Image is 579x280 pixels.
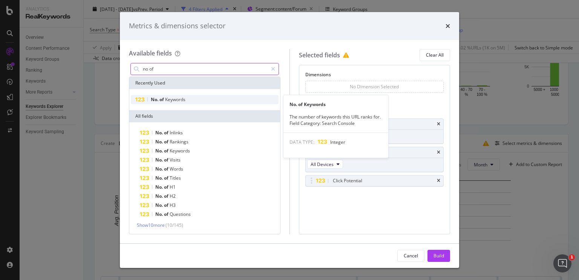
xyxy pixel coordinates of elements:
span: Words [170,166,183,172]
span: of [164,193,170,199]
span: of [164,138,170,145]
span: Questions [170,211,191,217]
button: Build [427,250,450,262]
span: Inlinks [170,129,183,136]
div: Click Potential [333,177,362,185]
span: of [164,184,170,190]
span: No. [151,96,159,103]
span: Visits [170,157,181,163]
div: times [437,122,440,126]
div: times [437,178,440,183]
span: No. [155,193,164,199]
div: No Dimension Selected [350,83,399,90]
span: of [159,96,165,103]
span: No. [155,129,164,136]
span: No. [155,166,164,172]
div: Available fields [129,49,172,57]
div: No. of Keywords [283,101,388,108]
div: All fields [129,110,280,122]
span: Titles [170,175,181,181]
div: ClickstimesAll Devices [305,147,444,172]
span: ( 10 / 145 ) [165,222,183,228]
span: No. [155,148,164,154]
span: of [164,129,170,136]
span: Integer [330,139,345,146]
span: of [164,157,170,163]
div: Click Potentialtimes [305,175,444,186]
div: Recently Used [129,77,280,89]
span: No. [155,202,164,208]
div: times [446,21,450,31]
span: H1 [170,184,176,190]
span: No. [155,184,164,190]
span: No. [155,175,164,181]
span: of [164,175,170,181]
span: Keywords [170,148,190,154]
span: DATA TYPE: [289,139,314,146]
div: Clear All [426,52,444,58]
div: Cancel [404,252,418,259]
span: Show 10 more [137,222,165,228]
span: of [164,211,170,217]
button: All Devices [307,160,343,169]
span: of [164,148,170,154]
span: H2 [170,193,176,199]
div: Dimensions [305,71,444,81]
span: All Devices [311,161,334,168]
div: The number of keywords this URL ranks for. Field Category: Search Console [283,114,388,126]
div: Selected fields [299,49,352,61]
div: times [437,150,440,155]
span: 1 [569,254,575,260]
span: Keywords [165,96,185,103]
div: Build [433,252,444,259]
span: of [164,202,170,208]
iframe: Intercom live chat [553,254,571,272]
span: No. [155,211,164,217]
button: Clear All [420,49,450,61]
input: Search by field name [142,63,268,75]
span: of [164,166,170,172]
span: Rankings [170,138,188,145]
span: No. [155,157,164,163]
button: Cancel [397,250,424,262]
span: H3 [170,202,176,208]
div: modal [120,12,459,268]
div: Metrics & dimensions selector [129,21,225,31]
span: No. [155,138,164,145]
